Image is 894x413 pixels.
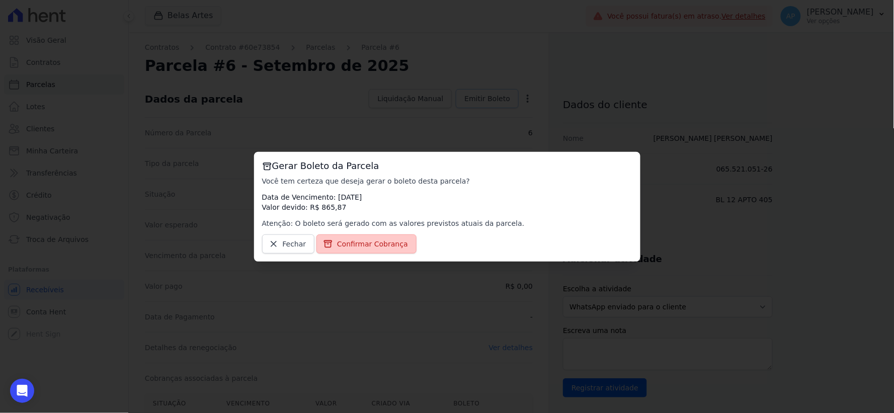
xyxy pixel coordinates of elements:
[316,234,417,254] a: Confirmar Cobrança
[262,176,632,186] p: Você tem certeza que deseja gerar o boleto desta parcela?
[262,218,632,228] p: Atenção: O boleto será gerado com as valores previstos atuais da parcela.
[10,379,34,403] div: Open Intercom Messenger
[262,192,632,212] p: Data de Vencimento: [DATE] Valor devido: R$ 865,87
[283,239,306,249] span: Fechar
[262,234,315,254] a: Fechar
[337,239,408,249] span: Confirmar Cobrança
[262,160,632,172] h3: Gerar Boleto da Parcela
